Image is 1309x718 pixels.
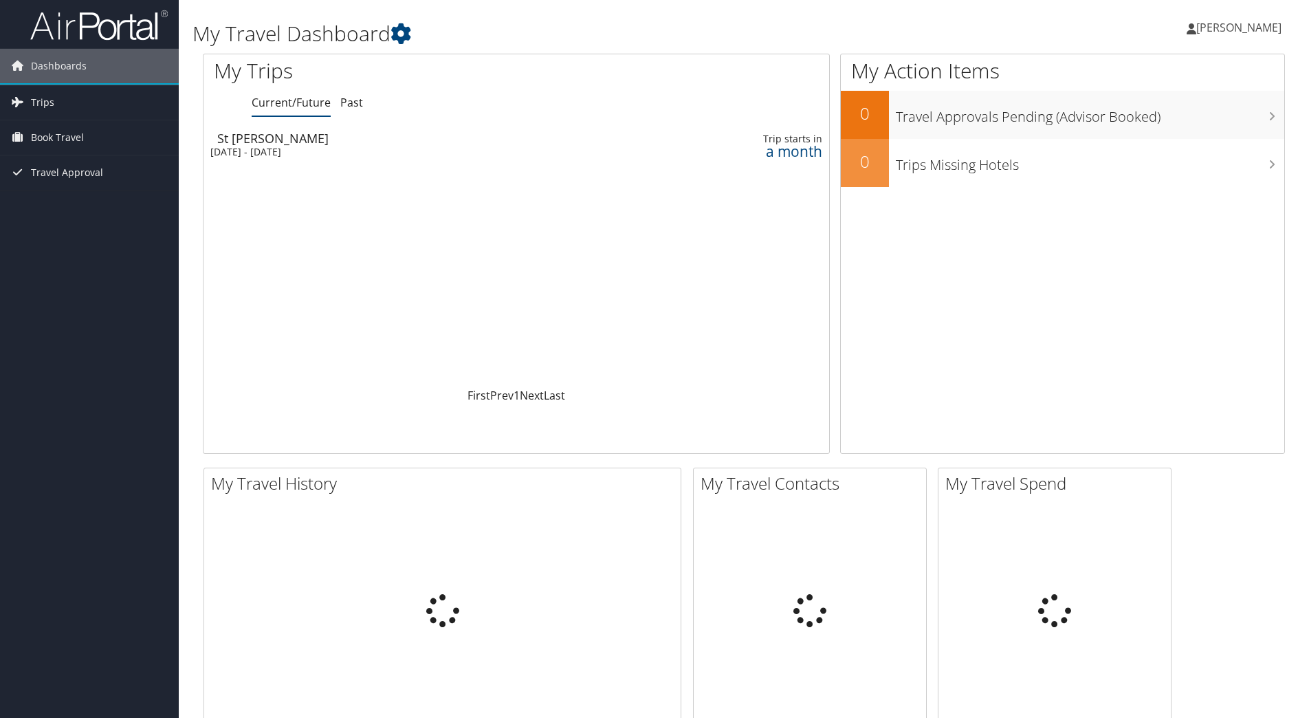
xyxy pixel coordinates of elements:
a: Last [544,388,565,403]
h2: My Travel Spend [945,472,1171,495]
span: Dashboards [31,49,87,83]
div: [DATE] - [DATE] [210,146,587,158]
h2: My Travel Contacts [701,472,926,495]
h3: Trips Missing Hotels [896,149,1284,175]
a: Past [340,95,363,110]
h2: 0 [841,102,889,125]
a: 0Travel Approvals Pending (Advisor Booked) [841,91,1284,139]
a: Next [520,388,544,403]
h3: Travel Approvals Pending (Advisor Booked) [896,100,1284,127]
h1: My Trips [214,56,558,85]
div: St [PERSON_NAME] [217,132,594,144]
h1: My Action Items [841,56,1284,85]
a: Current/Future [252,95,331,110]
div: a month [675,145,822,157]
h2: My Travel History [211,472,681,495]
a: [PERSON_NAME] [1187,7,1295,48]
span: Travel Approval [31,155,103,190]
img: airportal-logo.png [30,9,168,41]
div: Trip starts in [675,133,822,145]
span: Trips [31,85,54,120]
a: Prev [490,388,514,403]
a: First [467,388,490,403]
span: Book Travel [31,120,84,155]
a: 0Trips Missing Hotels [841,139,1284,187]
a: 1 [514,388,520,403]
h2: 0 [841,150,889,173]
h1: My Travel Dashboard [192,19,927,48]
span: [PERSON_NAME] [1196,20,1281,35]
